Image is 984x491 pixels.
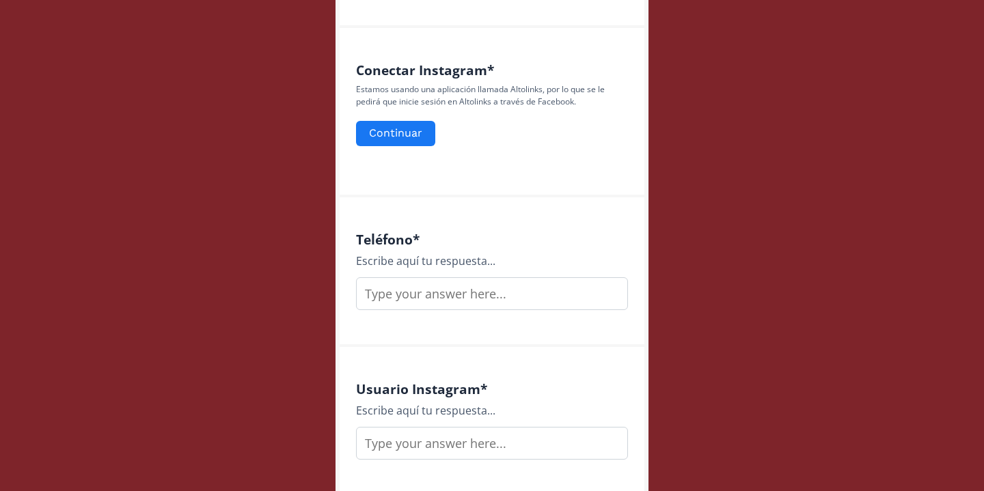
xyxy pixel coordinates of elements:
[356,253,628,269] div: Escribe aquí tu respuesta...
[356,427,628,460] input: Type your answer here...
[356,121,435,146] button: Continuar
[356,277,628,310] input: Type your answer here...
[356,232,628,247] h4: Teléfono *
[356,62,628,78] h4: Conectar Instagram *
[356,381,628,397] h4: Usuario Instagram *
[356,402,628,419] div: Escribe aquí tu respuesta...
[356,83,628,108] p: Estamos usando una aplicación llamada Altolinks, por lo que se le pedirá que inicie sesión en Alt...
